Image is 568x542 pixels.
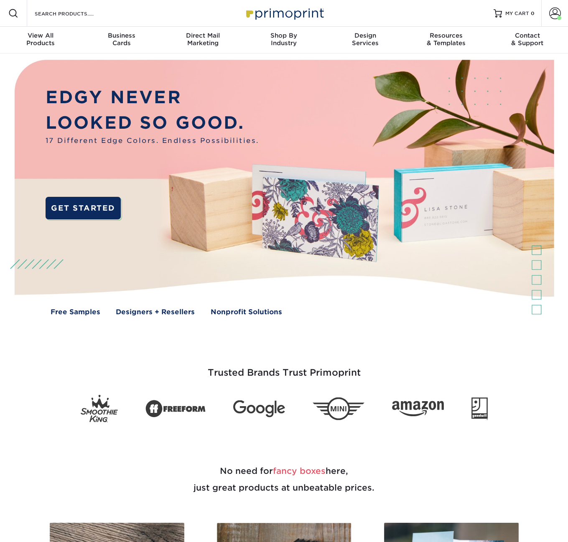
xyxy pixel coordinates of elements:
span: Design [325,32,406,39]
span: Business [81,32,162,39]
input: SEARCH PRODUCTS..... [34,8,115,18]
a: DesignServices [325,27,406,53]
span: Contact [487,32,568,39]
div: & Templates [406,32,487,47]
img: Primoprint [242,4,326,22]
p: LOOKED SO GOOD. [46,110,259,135]
a: BusinessCards [81,27,162,53]
a: Designers + Resellers [116,307,195,317]
div: Industry [243,32,324,47]
span: Resources [406,32,487,39]
a: GET STARTED [46,197,121,219]
a: Nonprofit Solutions [211,307,282,317]
span: Shop By [243,32,324,39]
a: Direct MailMarketing [162,27,243,53]
div: Cards [81,32,162,47]
img: Google [233,400,285,417]
span: 0 [531,10,535,16]
span: 17 Different Edge Colors. Endless Possibilities. [46,135,259,145]
img: Smoothie King [81,395,118,423]
h2: No need for here, just great products at unbeatable prices. [40,443,529,516]
img: Mini [313,397,364,420]
p: EDGY NEVER [46,84,259,110]
h3: Trusted Brands Trust Primoprint [40,347,529,388]
img: Amazon [392,401,444,417]
div: & Support [487,32,568,47]
span: MY CART [505,10,529,17]
a: Contact& Support [487,27,568,53]
img: Goodwill [471,397,488,420]
span: fancy boxes [273,466,326,476]
div: Marketing [162,32,243,47]
div: Services [325,32,406,47]
a: Free Samples [51,307,100,317]
span: Direct Mail [162,32,243,39]
a: Resources& Templates [406,27,487,53]
img: Freeform [145,395,206,422]
a: Shop ByIndustry [243,27,324,53]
